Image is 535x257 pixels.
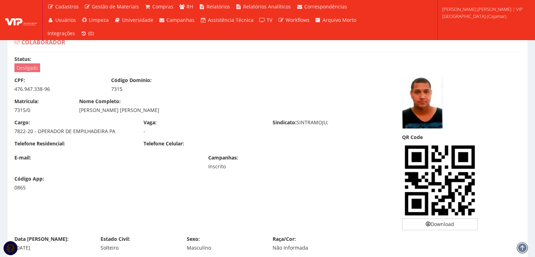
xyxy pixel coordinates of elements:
[402,143,478,218] img: ls9YQ0TTNjJfY+fws0dIEjcAYLEHSBI3AGCxB0gSNwBgsQdIEjcAYLEHSBI3AGCxB0gSNwBgsQdIEjcAYLEHSBI3AGCxB0gSN...
[273,119,297,126] label: Sindicato:
[78,27,97,40] a: (0)
[208,154,238,161] label: Campanhas:
[402,134,423,141] label: QR Code
[111,77,152,84] label: Código Domínio:
[144,119,157,126] label: Vaga:
[14,119,30,126] label: Cargo:
[186,3,193,10] span: RH
[156,13,198,27] a: Campanhas
[14,175,44,182] label: Código App:
[14,77,25,84] label: CPF:
[197,13,256,27] a: Assistência Técnica
[402,218,478,230] a: Download
[14,128,133,135] div: 7822-20 - OPERADOR DE EMPILHADEIRA PA
[206,3,230,10] span: Relatórios
[442,6,526,20] span: [PERSON_NAME].[PERSON_NAME] | VIP [GEOGRAPHIC_DATA] (Cajamar)
[92,3,139,10] span: Gestão de Materiais
[286,17,310,23] span: Workflows
[14,236,69,243] label: Data [PERSON_NAME]:
[14,56,31,63] label: Status:
[14,86,101,93] div: 476.947.338-96
[79,107,327,114] div: [PERSON_NAME] [PERSON_NAME]
[144,128,262,135] div: -
[47,30,75,37] span: Integrações
[14,154,31,161] label: E-mail:
[323,17,356,23] span: Arquivo Morto
[273,236,296,243] label: Raça/Cor:
[14,63,40,72] span: Desligado
[112,13,156,27] a: Universidade
[101,236,130,243] label: Estado Civil:
[55,3,79,10] span: Cadastros
[208,163,294,170] div: Inscrito
[166,17,195,23] span: Campanhas
[21,38,65,46] span: Colaborador
[101,244,176,251] div: Solteiro
[304,3,347,10] span: Correspondências
[14,140,65,147] label: Telefone Residencial:
[14,107,69,114] div: 7315/0
[208,17,254,23] span: Assistência Técnica
[187,244,262,251] div: Masculino
[275,13,312,27] a: Workflows
[144,140,184,147] label: Telefone Celular:
[312,13,359,27] a: Arquivo Morto
[55,17,76,23] span: Usuários
[45,13,79,27] a: Usuários
[14,184,69,191] div: 0865
[79,13,112,27] a: Limpeza
[267,119,396,128] div: SINTRAMOJU;
[111,86,197,93] div: 7315
[79,98,121,105] label: Nome Completo:
[243,3,291,10] span: Relatórios Analíticos
[273,244,348,251] div: Não Informada
[267,17,272,23] span: TV
[89,17,109,23] span: Limpeza
[14,98,39,105] label: Matrícula:
[14,244,90,251] div: [DATE]
[88,30,94,37] span: (0)
[5,15,37,25] img: logo
[402,77,443,128] img: b4cbd128a65c5d8711d1b3f337d48018.jpeg
[187,236,200,243] label: Sexo:
[122,17,153,23] span: Universidade
[256,13,275,27] a: TV
[152,3,173,10] span: Compras
[45,27,78,40] a: Integrações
